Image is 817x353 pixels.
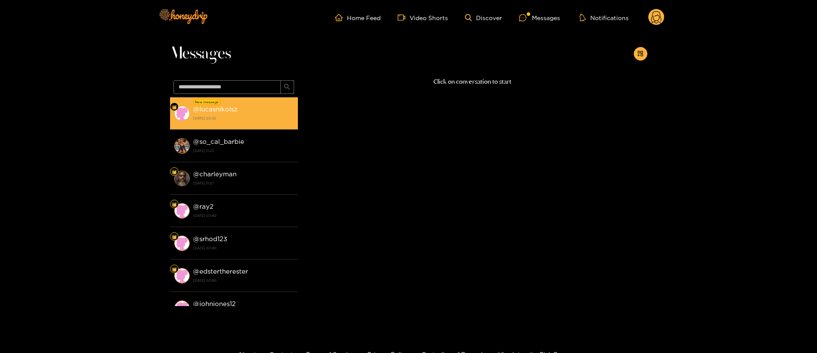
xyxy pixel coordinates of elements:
[637,50,644,58] span: appstore-add
[174,203,190,219] img: conversation
[193,300,236,307] strong: @ johnjones12
[193,179,294,187] strong: [DATE] 11:27
[172,267,177,272] img: Fan Level
[172,202,177,207] img: Fan Level
[335,14,381,21] a: Home Feed
[284,84,290,91] span: search
[193,105,237,113] strong: @ lucasnikolsz
[634,47,647,61] button: appstore-add
[174,268,190,283] img: conversation
[174,300,190,316] img: conversation
[193,277,294,284] strong: [DATE] 03:40
[174,171,190,186] img: conversation
[193,235,227,242] strong: @ srhod123
[465,14,502,21] a: Discover
[193,114,294,122] strong: [DATE] 20:35
[174,106,190,121] img: conversation
[172,169,177,175] img: Fan Level
[174,138,190,154] img: conversation
[577,13,631,22] button: Notifications
[193,212,294,219] strong: [DATE] 03:40
[193,268,248,275] strong: @ edstertherester
[298,77,647,87] p: Click on conversation to start
[193,203,214,210] strong: @ ray2
[172,234,177,239] img: Fan Level
[193,244,294,252] strong: [DATE] 03:40
[172,105,177,110] img: Fan Level
[174,236,190,251] img: conversation
[398,14,410,21] span: video-camera
[170,44,231,64] span: Messages
[193,99,220,105] div: New message
[519,13,560,23] div: Messages
[398,14,448,21] a: Video Shorts
[193,170,237,178] strong: @ charleyman
[335,14,347,21] span: home
[193,138,244,145] strong: @ so_cal_barbie
[193,147,294,155] strong: [DATE] 11:23
[280,80,294,94] button: search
